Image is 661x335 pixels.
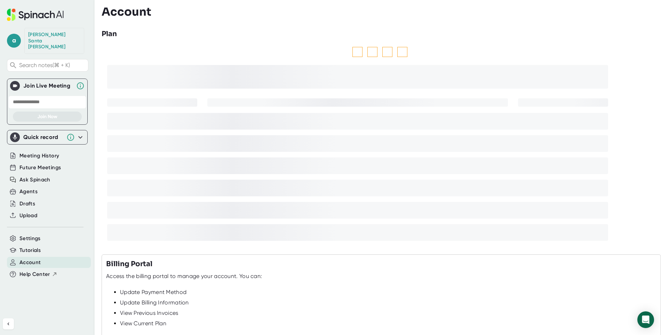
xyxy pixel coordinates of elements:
button: Settings [19,235,41,243]
h3: Account [102,5,151,18]
span: Help Center [19,270,50,278]
button: Drafts [19,200,35,208]
div: Update Billing Information [120,299,656,306]
button: Collapse sidebar [3,318,14,329]
button: Meeting History [19,152,59,160]
div: Update Payment Method [120,289,656,296]
div: Quick record [10,130,85,144]
button: Future Meetings [19,164,61,172]
span: a [7,34,21,48]
div: Access the billing portal to manage your account. You can: [106,273,262,280]
div: View Previous Invoices [120,310,656,317]
img: Join Live Meeting [11,82,18,89]
div: Anthony Santa Maria [28,32,80,50]
div: Join Live MeetingJoin Live Meeting [10,79,85,93]
div: View Current Plan [120,320,656,327]
button: Join Now [13,112,82,122]
div: Quick record [23,134,63,141]
button: Agents [19,188,38,196]
button: Upload [19,212,37,220]
span: Search notes (⌘ + K) [19,62,86,68]
button: Help Center [19,270,57,278]
span: Join Now [37,114,57,120]
div: Open Intercom Messenger [637,311,654,328]
div: Join Live Meeting [23,82,73,89]
h3: Plan [102,29,117,39]
button: Ask Spinach [19,176,50,184]
h3: Billing Portal [106,259,152,269]
button: Account [19,259,41,267]
button: Tutorials [19,246,41,254]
